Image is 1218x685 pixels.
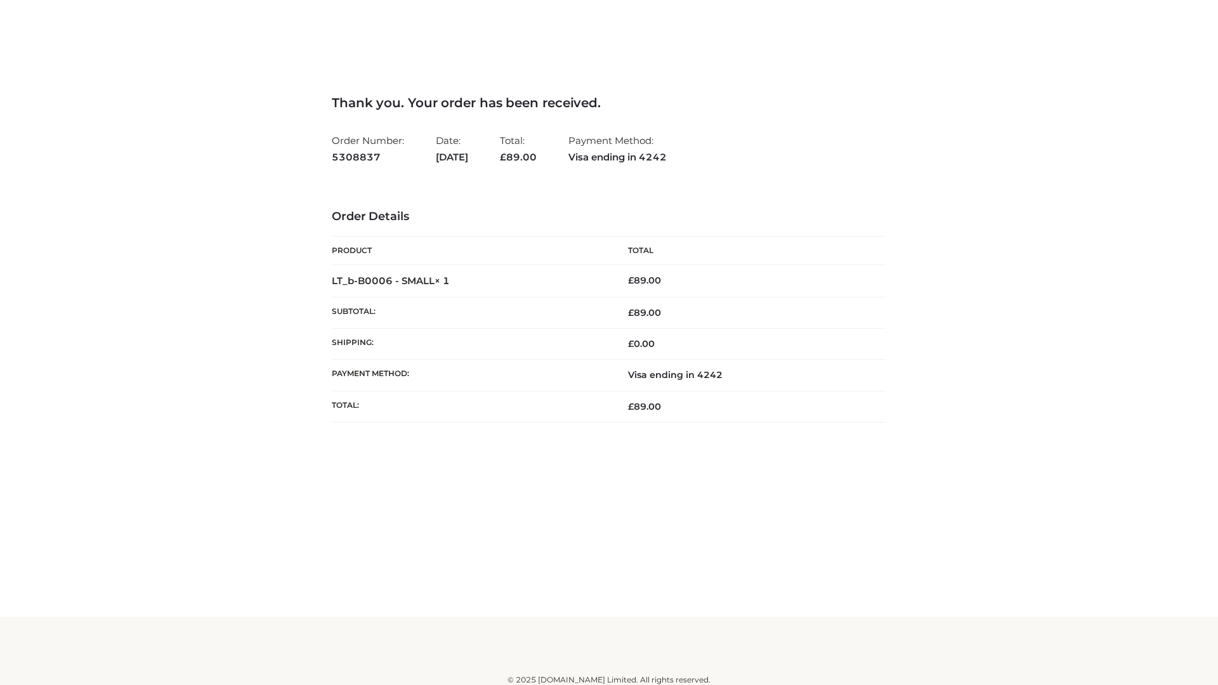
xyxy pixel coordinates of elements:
bdi: 89.00 [628,275,661,286]
span: 89.00 [628,401,661,412]
li: Order Number: [332,129,404,168]
span: £ [628,307,634,318]
th: Payment method: [332,360,609,391]
strong: [DATE] [436,149,468,166]
span: £ [628,401,634,412]
strong: LT_b-B0006 - SMALL [332,275,450,287]
th: Total: [332,391,609,422]
span: 89.00 [500,151,537,163]
th: Shipping: [332,329,609,360]
span: £ [628,338,634,349]
li: Total: [500,129,537,168]
strong: Visa ending in 4242 [568,149,667,166]
span: 89.00 [628,307,661,318]
th: Product [332,237,609,265]
th: Subtotal: [332,297,609,328]
th: Total [609,237,886,265]
strong: × 1 [435,275,450,287]
h3: Order Details [332,210,886,224]
span: £ [628,275,634,286]
span: £ [500,151,506,163]
li: Date: [436,129,468,168]
h3: Thank you. Your order has been received. [332,95,886,110]
bdi: 0.00 [628,338,655,349]
strong: 5308837 [332,149,404,166]
td: Visa ending in 4242 [609,360,886,391]
li: Payment Method: [568,129,667,168]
